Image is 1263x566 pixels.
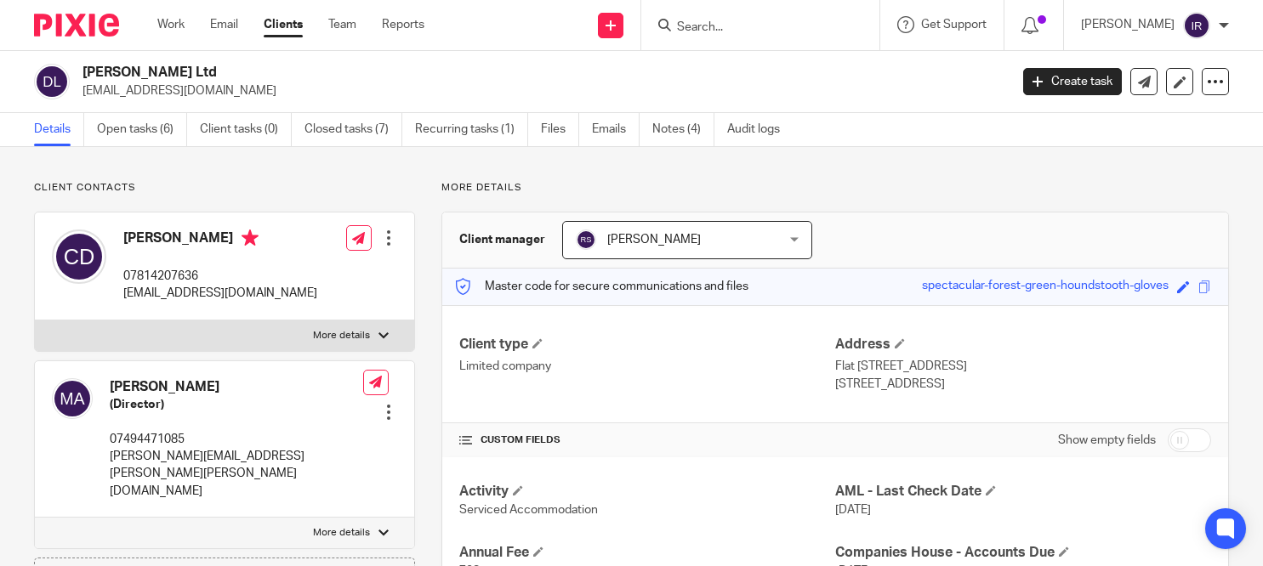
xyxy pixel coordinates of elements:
[52,229,106,284] img: svg%3E
[52,378,93,419] img: svg%3E
[34,14,119,37] img: Pixie
[110,378,363,396] h4: [PERSON_NAME]
[455,278,748,295] p: Master code for secure communications and files
[1058,432,1156,449] label: Show empty fields
[576,229,596,250] img: svg%3E
[304,113,402,146] a: Closed tasks (7)
[835,376,1211,393] p: [STREET_ADDRESS]
[592,113,640,146] a: Emails
[459,433,835,447] h4: CUSTOM FIELDS
[441,181,1229,195] p: More details
[264,16,303,33] a: Clients
[459,336,835,354] h4: Client type
[328,16,356,33] a: Team
[459,483,835,501] h4: Activity
[313,526,370,540] p: More details
[921,19,987,31] span: Get Support
[110,431,363,448] p: 07494471085
[110,396,363,413] h5: (Director)
[835,544,1211,562] h4: Companies House - Accounts Due
[34,64,70,99] img: svg%3E
[459,544,835,562] h4: Annual Fee
[459,358,835,375] p: Limited company
[382,16,424,33] a: Reports
[1183,12,1210,39] img: svg%3E
[1081,16,1175,33] p: [PERSON_NAME]
[459,504,598,516] span: Serviced Accommodation
[34,113,84,146] a: Details
[727,113,793,146] a: Audit logs
[835,483,1211,501] h4: AML - Last Check Date
[1023,68,1122,95] a: Create task
[835,336,1211,354] h4: Address
[922,277,1169,297] div: spectacular-forest-green-houndstooth-gloves
[459,231,545,248] h3: Client manager
[607,234,701,246] span: [PERSON_NAME]
[652,113,714,146] a: Notes (4)
[123,229,317,251] h4: [PERSON_NAME]
[200,113,292,146] a: Client tasks (0)
[242,229,259,246] i: Primary
[210,16,238,33] a: Email
[82,64,815,82] h2: [PERSON_NAME] Ltd
[835,504,871,516] span: [DATE]
[97,113,187,146] a: Open tasks (6)
[675,20,828,36] input: Search
[110,448,363,500] p: [PERSON_NAME][EMAIL_ADDRESS][PERSON_NAME][PERSON_NAME][DOMAIN_NAME]
[157,16,185,33] a: Work
[541,113,579,146] a: Files
[415,113,528,146] a: Recurring tasks (1)
[835,358,1211,375] p: Flat [STREET_ADDRESS]
[34,181,415,195] p: Client contacts
[123,285,317,302] p: [EMAIL_ADDRESS][DOMAIN_NAME]
[123,268,317,285] p: 07814207636
[313,329,370,342] p: More details
[82,82,998,99] p: [EMAIL_ADDRESS][DOMAIN_NAME]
